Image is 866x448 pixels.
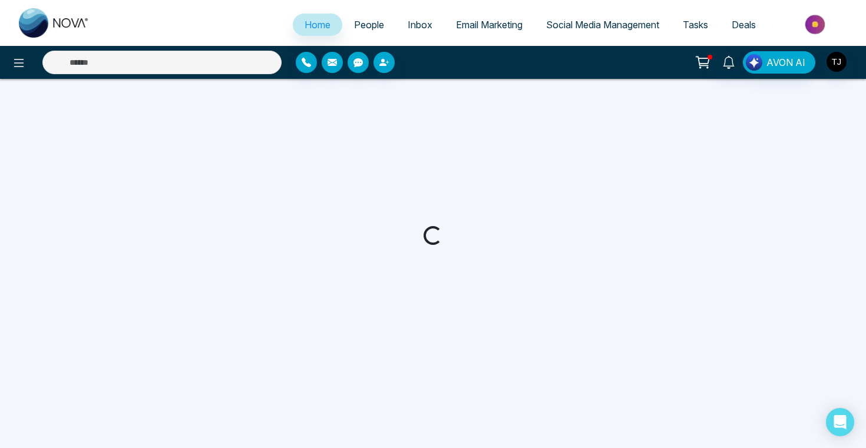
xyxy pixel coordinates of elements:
[827,52,847,72] img: User Avatar
[683,19,708,31] span: Tasks
[305,19,330,31] span: Home
[456,19,523,31] span: Email Marketing
[342,14,396,36] a: People
[746,54,762,71] img: Lead Flow
[732,19,756,31] span: Deals
[408,19,432,31] span: Inbox
[774,11,859,38] img: Market-place.gif
[354,19,384,31] span: People
[396,14,444,36] a: Inbox
[671,14,720,36] a: Tasks
[826,408,854,436] div: Open Intercom Messenger
[293,14,342,36] a: Home
[19,8,90,38] img: Nova CRM Logo
[546,19,659,31] span: Social Media Management
[720,14,768,36] a: Deals
[534,14,671,36] a: Social Media Management
[743,51,815,74] button: AVON AI
[766,55,805,69] span: AVON AI
[444,14,534,36] a: Email Marketing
